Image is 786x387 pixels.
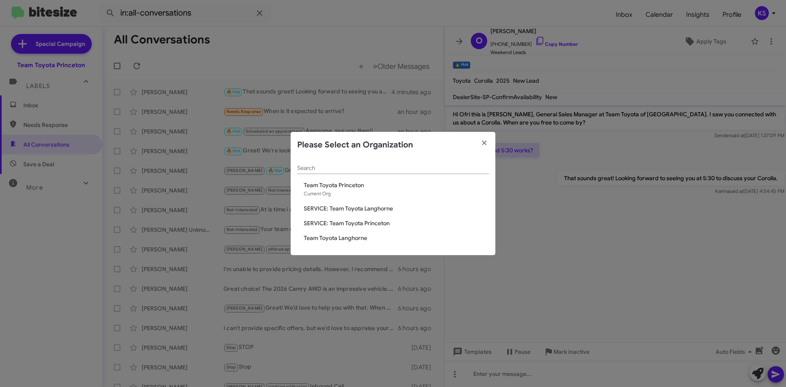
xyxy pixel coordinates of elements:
[304,234,489,242] span: Team Toyota Langhorne
[304,190,331,197] span: Current Org
[304,204,489,213] span: SERVICE: Team Toyota Langhorne
[304,219,489,227] span: SERVICE: Team Toyota Princeton
[304,181,489,189] span: Team Toyota Princeton
[297,138,413,152] h2: Please Select an Organization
